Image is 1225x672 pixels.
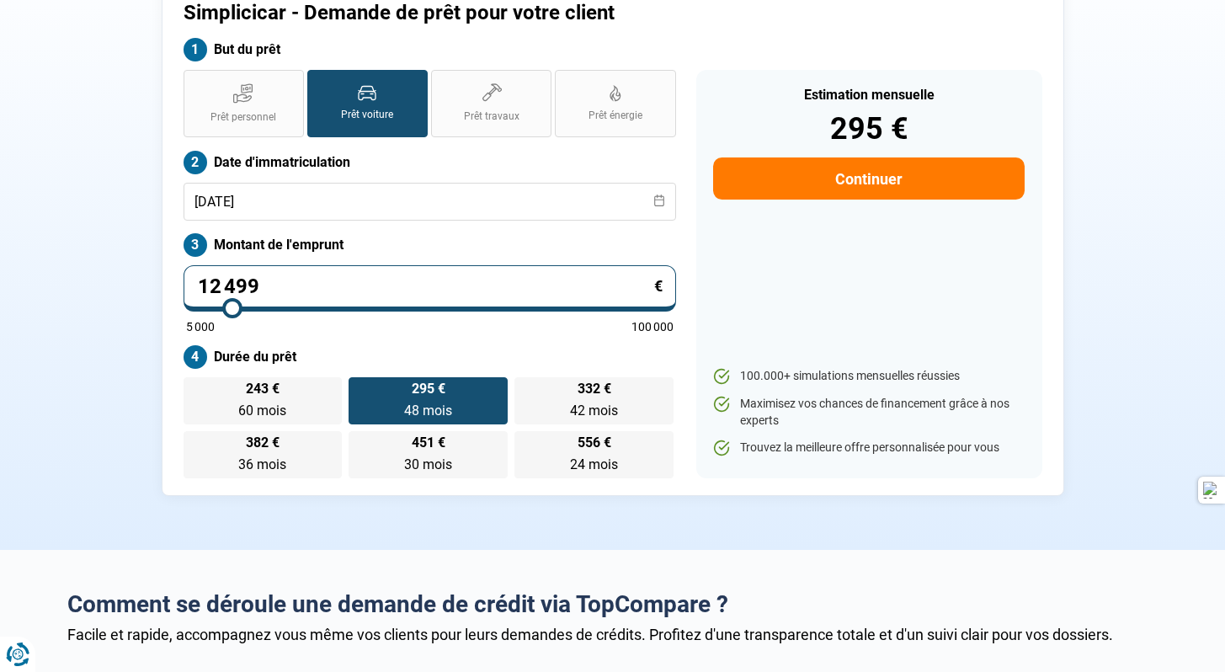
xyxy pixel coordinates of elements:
label: But du prêt [184,38,676,61]
span: 24 mois [570,456,618,472]
li: Maximisez vos chances de financement grâce à nos experts [713,396,1024,429]
label: Date d'immatriculation [184,151,676,174]
h1: Simplicicar - Demande de prêt pour votre client [184,1,823,25]
input: jj/mm/aaaa [184,183,676,221]
span: Prêt énergie [589,109,642,123]
span: 42 mois [570,403,618,419]
span: 60 mois [238,403,286,419]
span: 382 € [246,436,280,450]
div: Facile et rapide, accompagnez vous même vos clients pour leurs demandes de crédits. Profitez d'un... [67,626,1158,643]
span: 5 000 [186,321,215,333]
span: 451 € [412,436,445,450]
div: Estimation mensuelle [713,88,1024,102]
span: 243 € [246,382,280,396]
span: Prêt travaux [464,109,519,124]
span: 30 mois [404,456,452,472]
li: 100.000+ simulations mensuelles réussies [713,368,1024,385]
span: 556 € [578,436,611,450]
span: Prêt personnel [210,110,276,125]
label: Durée du prêt [184,345,676,369]
span: Prêt voiture [341,108,393,122]
span: 36 mois [238,456,286,472]
h2: Comment se déroule une demande de crédit via TopCompare ? [67,590,1158,619]
li: Trouvez la meilleure offre personnalisée pour vous [713,440,1024,456]
label: Montant de l'emprunt [184,233,676,257]
span: 48 mois [404,403,452,419]
span: € [654,279,663,294]
div: 295 € [713,114,1024,144]
span: 332 € [578,382,611,396]
button: Continuer [713,157,1024,200]
span: 295 € [412,382,445,396]
span: 100 000 [631,321,674,333]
